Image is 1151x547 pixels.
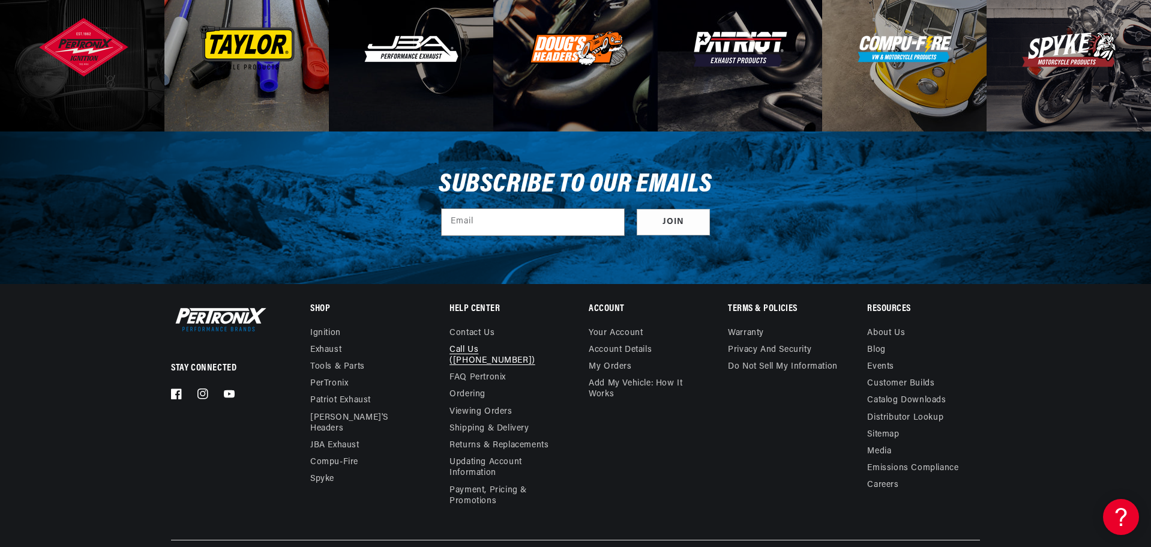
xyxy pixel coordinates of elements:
a: FAQ Pertronix [449,369,506,386]
a: Blog [867,342,885,358]
a: Warranty [728,328,764,342]
a: Call Us ([PHONE_NUMBER]) [449,342,553,369]
button: Subscribe [637,209,710,236]
a: Your account [589,328,643,342]
a: My orders [589,358,631,375]
a: Spyke [310,471,334,488]
a: PerTronix [310,375,348,392]
a: Careers [867,477,898,494]
a: Add My Vehicle: How It Works [589,375,701,403]
a: Returns & Replacements [449,437,548,454]
a: Events [867,358,894,375]
a: Shipping & Delivery [449,420,529,437]
a: Compu-Fire [310,454,358,471]
input: Email [442,209,624,235]
h3: Subscribe to our emails [439,174,712,196]
a: Account details [589,342,652,358]
a: Ordering [449,386,485,403]
a: Customer Builds [867,375,934,392]
a: Privacy and Security [728,342,811,358]
a: Catalog Downloads [867,392,946,409]
a: About Us [867,328,905,342]
a: Ignition [310,328,341,342]
a: Emissions compliance [867,460,958,477]
a: Sitemap [867,426,899,443]
a: Distributor Lookup [867,409,943,426]
a: Tools & Parts [310,358,365,375]
a: Contact us [449,328,494,342]
img: Pertronix [171,305,267,334]
a: Patriot Exhaust [310,392,371,409]
a: Media [867,443,891,460]
a: Exhaust [310,342,341,358]
a: Updating Account Information [449,454,553,482]
p: Stay Connected [171,362,271,375]
a: JBA Exhaust [310,437,359,454]
a: Viewing Orders [449,403,512,420]
a: Payment, Pricing & Promotions [449,482,562,510]
a: [PERSON_NAME]'s Headers [310,409,413,437]
a: Do not sell my information [728,358,838,375]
